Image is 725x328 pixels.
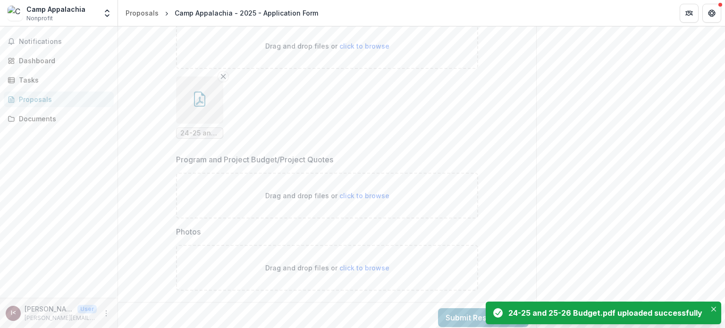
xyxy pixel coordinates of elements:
[126,8,159,18] div: Proposals
[19,75,106,85] div: Tasks
[265,41,389,51] p: Drag and drop files or
[4,72,114,88] a: Tasks
[176,226,201,237] p: Photos
[176,76,223,139] div: Remove File24-25 and 25-26 Budget.pdf
[482,298,725,328] div: Notifications-bottom-right
[19,56,106,66] div: Dashboard
[122,6,162,20] a: Proposals
[265,263,389,273] p: Drag and drop files or
[339,192,389,200] span: click to browse
[77,305,97,313] p: User
[19,38,110,46] span: Notifications
[26,4,85,14] div: Camp Appalachia
[339,42,389,50] span: click to browse
[680,4,699,23] button: Partners
[11,310,16,316] div: Isaac Mace <i.mace@campappalachia.org>
[175,8,318,18] div: Camp Appalachia - 2025 - Application Form
[25,304,74,314] p: [PERSON_NAME] <[PERSON_NAME][EMAIL_ADDRESS][DOMAIN_NAME]>
[101,308,112,319] button: More
[702,4,721,23] button: Get Help
[265,191,389,201] p: Drag and drop files or
[26,14,53,23] span: Nonprofit
[19,114,106,124] div: Documents
[19,94,106,104] div: Proposals
[4,92,114,107] a: Proposals
[4,111,114,126] a: Documents
[176,154,333,165] p: Program and Project Budget/Project Quotes
[4,53,114,68] a: Dashboard
[122,6,322,20] nav: breadcrumb
[339,264,389,272] span: click to browse
[218,71,229,82] button: Remove File
[101,4,114,23] button: Open entity switcher
[25,314,97,322] p: [PERSON_NAME][EMAIL_ADDRESS][DOMAIN_NAME]
[508,307,702,319] div: 24-25 and 25-26 Budget.pdf uploaded successfully
[180,129,219,137] span: 24-25 and 25-26 Budget.pdf
[4,34,114,49] button: Notifications
[708,303,719,315] button: Close
[438,308,529,327] button: Submit Response
[8,6,23,21] img: Camp Appalachia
